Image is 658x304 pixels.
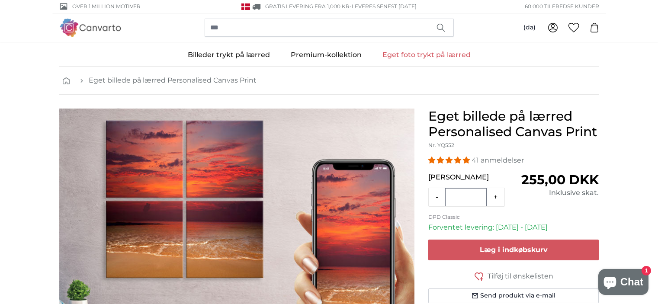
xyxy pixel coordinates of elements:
[177,44,280,66] a: Billeder trykt på lærred
[428,288,599,303] button: Send produkt via e-mail
[428,214,599,221] p: DPD Classic
[352,3,417,10] span: Leveres senest [DATE]
[480,246,548,254] span: Læg i indkøbskurv
[428,142,454,148] span: Nr. YQ552
[72,3,141,10] span: Over 1 million motiver
[596,269,651,297] inbox-online-store-chat: Shopify-webshopchat
[428,156,472,164] span: 4.98 stars
[265,3,350,10] span: GRATIS Levering fra 1,000 kr
[59,19,122,36] img: Canvarto
[429,189,445,206] button: -
[59,67,599,95] nav: breadcrumbs
[517,20,542,35] button: (da)
[488,271,553,282] span: Tilføj til ønskelisten
[428,271,599,282] button: Tilføj til ønskelisten
[487,189,504,206] button: +
[428,240,599,260] button: Læg i indkøbskurv
[350,3,417,10] span: -
[372,44,481,66] a: Eget foto trykt på lærred
[472,156,524,164] span: 41 anmeldelser
[241,3,250,10] img: Danmark
[525,3,599,10] span: 60.000 tilfredse kunder
[428,109,599,140] h1: Eget billede på lærred Personalised Canvas Print
[280,44,372,66] a: Premium-kollektion
[514,188,599,198] div: Inklusive skat.
[428,172,514,182] p: [PERSON_NAME]
[428,222,599,233] p: Forventet levering: [DATE] - [DATE]
[89,75,257,86] a: Eget billede på lærred Personalised Canvas Print
[521,172,599,188] span: 255,00 DKK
